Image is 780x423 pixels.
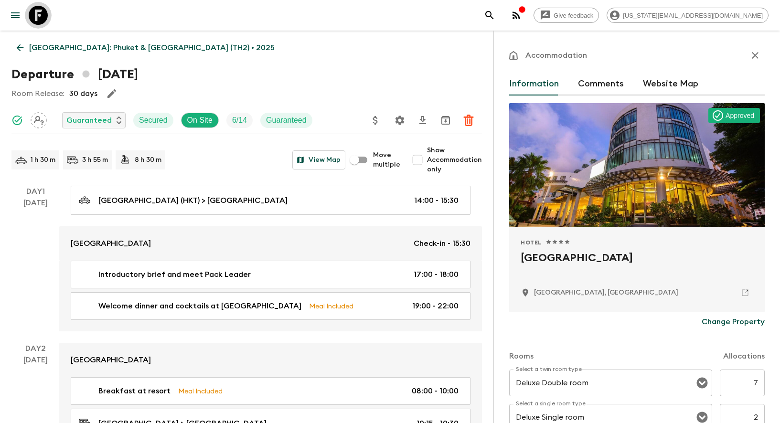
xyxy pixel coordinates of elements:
[71,261,470,288] a: Introductory brief and meet Pack Leader17:00 - 18:00
[98,269,251,280] p: Introductory brief and meet Pack Leader
[414,195,459,206] p: 14:00 - 15:30
[59,226,482,261] a: [GEOGRAPHIC_DATA]Check-in - 15:30
[414,238,470,249] p: Check-in - 15:30
[723,350,765,362] p: Allocations
[578,73,624,95] button: Comments
[516,365,582,373] label: Select a twin room type
[11,38,280,57] a: [GEOGRAPHIC_DATA]: Phuket & [GEOGRAPHIC_DATA] (TH2) • 2025
[59,343,482,377] a: [GEOGRAPHIC_DATA]
[702,316,765,328] p: Change Property
[726,111,754,120] p: Approved
[548,12,598,19] span: Give feedback
[181,113,219,128] div: On Site
[232,115,247,126] p: 6 / 14
[71,186,470,215] a: [GEOGRAPHIC_DATA] (HKT) > [GEOGRAPHIC_DATA]14:00 - 15:30
[11,65,138,84] h1: Departure [DATE]
[31,155,55,165] p: 1 h 30 m
[412,300,459,312] p: 19:00 - 22:00
[413,111,432,130] button: Download CSV
[643,73,698,95] button: Website Map
[618,12,768,19] span: [US_STATE][EMAIL_ADDRESS][DOMAIN_NAME]
[31,115,47,123] span: Assign pack leader
[29,42,275,53] p: [GEOGRAPHIC_DATA]: Phuket & [GEOGRAPHIC_DATA] (TH2) • 2025
[607,8,769,23] div: [US_STATE][EMAIL_ADDRESS][DOMAIN_NAME]
[98,385,171,397] p: Breakfast at resort
[695,376,709,390] button: Open
[390,111,409,130] button: Settings
[11,115,23,126] svg: Synced Successfully
[414,269,459,280] p: 17:00 - 18:00
[133,113,173,128] div: Secured
[11,88,64,99] p: Room Release:
[71,377,470,405] a: Breakfast at resortMeal Included08:00 - 10:00
[702,312,765,331] button: Change Property
[71,238,151,249] p: [GEOGRAPHIC_DATA]
[226,113,253,128] div: Trip Fill
[187,115,213,126] p: On Site
[412,385,459,397] p: 08:00 - 10:00
[139,115,168,126] p: Secured
[11,343,59,354] p: Day 2
[309,301,353,311] p: Meal Included
[509,350,534,362] p: Rooms
[178,386,223,396] p: Meal Included
[366,111,385,130] button: Update Price, Early Bird Discount and Costs
[480,6,499,25] button: search adventures
[71,354,151,366] p: [GEOGRAPHIC_DATA]
[516,400,586,408] label: Select a single room type
[521,239,542,246] span: Hotel
[98,195,288,206] p: [GEOGRAPHIC_DATA] (HKT) > [GEOGRAPHIC_DATA]
[525,50,587,61] p: Accommodation
[71,292,470,320] a: Welcome dinner and cocktails at [GEOGRAPHIC_DATA]Meal Included19:00 - 22:00
[82,155,108,165] p: 3 h 55 m
[459,111,478,130] button: Delete
[69,88,97,99] p: 30 days
[509,103,765,227] div: Photo of Deevana Plaza Phuket
[135,155,161,165] p: 8 h 30 m
[436,111,455,130] button: Archive (Completed, Cancelled or Unsynced Departures only)
[534,288,678,297] p: Phuket, Thailand
[427,146,482,174] span: Show Accommodation only
[373,150,400,169] span: Move multiple
[6,6,25,25] button: menu
[509,73,559,95] button: Information
[292,150,345,169] button: View Map
[23,197,48,331] div: [DATE]
[11,186,59,197] p: Day 1
[66,115,112,126] p: Guaranteed
[98,300,301,312] p: Welcome dinner and cocktails at [GEOGRAPHIC_DATA]
[266,115,307,126] p: Guaranteed
[521,250,753,281] h2: [GEOGRAPHIC_DATA]
[534,8,599,23] a: Give feedback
